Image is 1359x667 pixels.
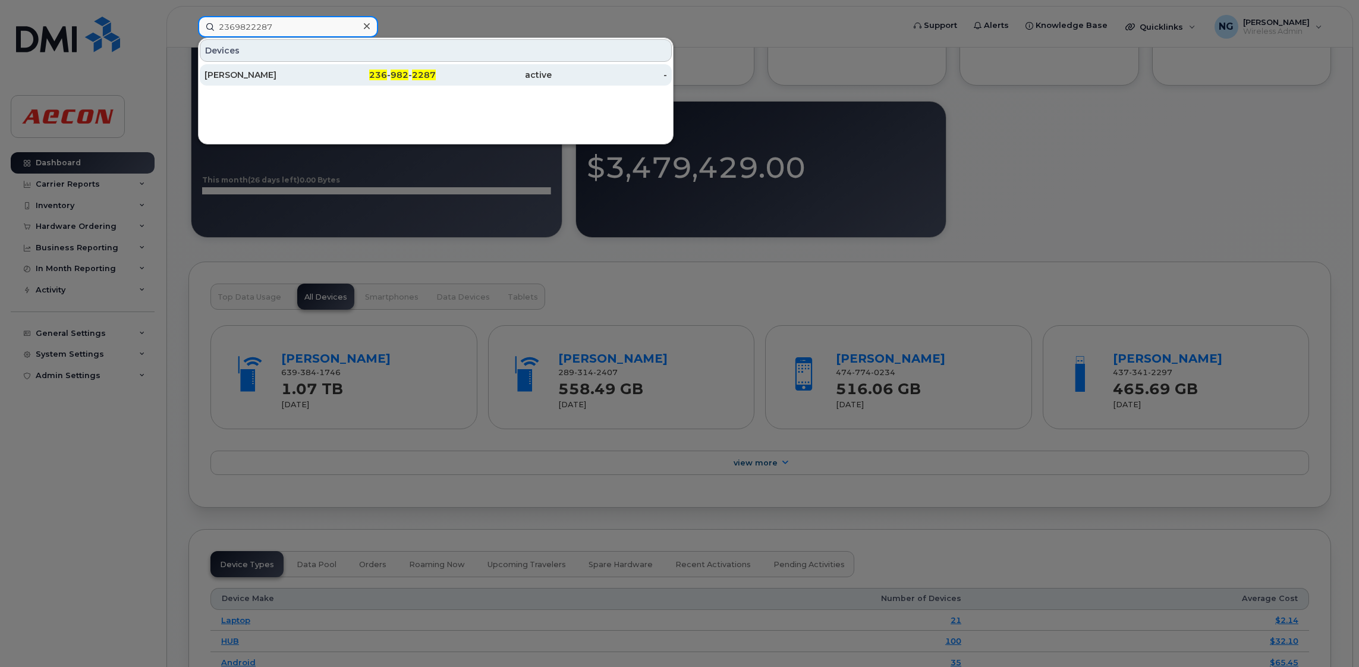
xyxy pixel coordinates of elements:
span: 236 [369,70,387,80]
input: Find something... [198,16,378,37]
a: [PERSON_NAME]236-982-2287active- [200,64,672,86]
div: [PERSON_NAME] [205,69,320,81]
div: Devices [200,39,672,62]
span: 2287 [412,70,436,80]
div: - [552,69,668,81]
div: - - [320,69,436,81]
span: 982 [391,70,408,80]
div: active [436,69,552,81]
